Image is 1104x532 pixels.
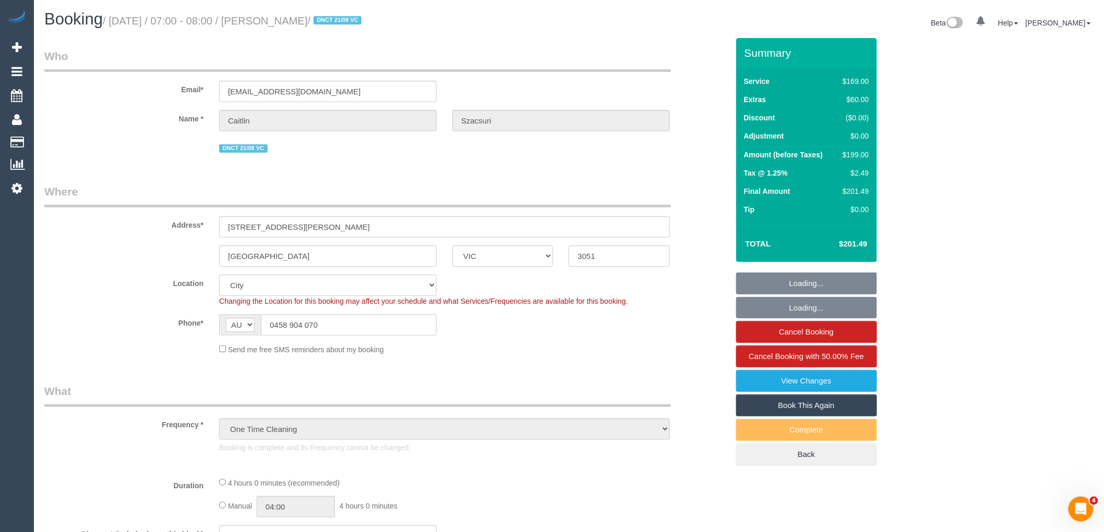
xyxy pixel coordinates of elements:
[219,110,437,131] input: First Name*
[744,76,770,86] label: Service
[838,76,869,86] div: $169.00
[749,352,864,361] span: Cancel Booking with 50.00% Fee
[219,144,268,153] span: DNCT 21/08 VC
[44,184,671,207] legend: Where
[228,479,340,487] span: 4 hours 0 minutes (recommended)
[103,15,365,27] small: / [DATE] / 07:00 - 08:00 / [PERSON_NAME]
[340,502,398,510] span: 4 hours 0 minutes
[44,48,671,72] legend: Who
[219,297,628,305] span: Changing the Location for this booking may affect your schedule and what Services/Frequencies are...
[308,15,365,27] span: /
[744,94,766,105] label: Extras
[37,275,211,289] label: Location
[744,168,788,178] label: Tax @ 1.25%
[37,110,211,124] label: Name *
[1069,497,1094,522] iframe: Intercom live chat
[44,383,671,407] legend: What
[838,113,869,123] div: ($0.00)
[37,216,211,230] label: Address*
[838,150,869,160] div: $199.00
[261,314,437,336] input: Phone*
[745,47,872,59] h3: Summary
[744,150,823,160] label: Amount (before Taxes)
[736,443,877,465] a: Back
[37,314,211,328] label: Phone*
[219,81,437,102] input: Email*
[744,186,790,196] label: Final Amount
[44,10,103,28] span: Booking
[736,394,877,416] a: Book This Again
[838,168,869,178] div: $2.49
[946,17,963,30] img: New interface
[838,186,869,196] div: $201.49
[744,113,775,123] label: Discount
[1090,497,1098,505] span: 4
[6,10,27,25] img: Automaid Logo
[838,94,869,105] div: $60.00
[228,345,384,354] span: Send me free SMS reminders about my booking
[37,81,211,95] label: Email*
[744,204,755,215] label: Tip
[314,16,362,24] span: DNCT 21/08 VC
[219,442,670,453] p: Booking is complete and its Frequency cannot be changed
[736,321,877,343] a: Cancel Booking
[744,131,784,141] label: Adjustment
[746,239,771,248] strong: Total
[219,245,437,267] input: Suburb*
[838,204,869,215] div: $0.00
[808,240,867,249] h4: $201.49
[37,477,211,491] label: Duration
[37,416,211,430] label: Frequency *
[1026,19,1091,27] a: [PERSON_NAME]
[228,502,252,510] span: Manual
[838,131,869,141] div: $0.00
[736,370,877,392] a: View Changes
[569,245,669,267] input: Post Code*
[452,110,670,131] input: Last Name*
[998,19,1018,27] a: Help
[736,345,877,367] a: Cancel Booking with 50.00% Fee
[931,19,964,27] a: Beta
